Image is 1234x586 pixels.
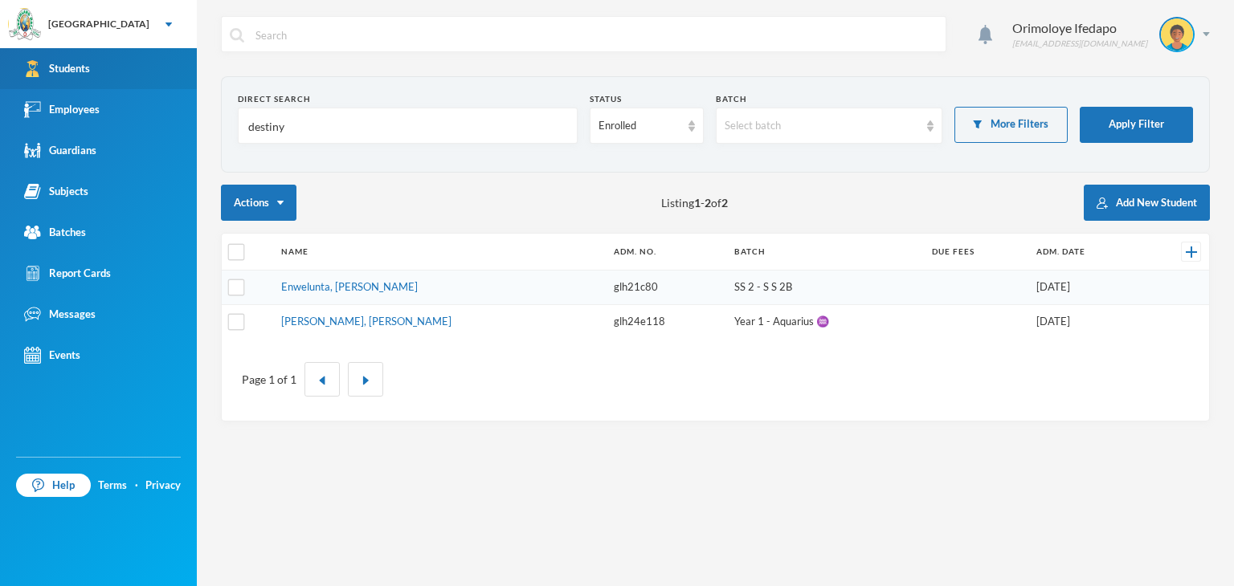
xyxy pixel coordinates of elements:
a: Enwelunta, [PERSON_NAME] [281,280,418,293]
input: Search [254,17,938,53]
div: · [135,478,138,494]
img: STUDENT [1161,18,1193,51]
button: Add New Student [1084,185,1210,221]
button: Apply Filter [1080,107,1193,143]
b: 2 [705,196,711,210]
th: Name [273,234,606,271]
td: glh21c80 [606,271,726,305]
th: Adm. Date [1028,234,1144,271]
div: Subjects [24,183,88,200]
div: Messages [24,306,96,323]
th: Due Fees [924,234,1028,271]
input: Name, Admin No, Phone number, Email Address [247,108,569,144]
img: search [230,28,244,43]
span: Listing - of [661,194,728,211]
a: Help [16,474,91,498]
td: Year 1 - Aquarius ♒️ [726,304,924,338]
td: glh24e118 [606,304,726,338]
button: More Filters [954,107,1068,143]
div: Students [24,60,90,77]
div: Status [590,93,703,105]
div: Batches [24,224,86,241]
b: 1 [694,196,701,210]
div: Select batch [725,118,919,134]
div: Batch [716,93,942,105]
div: Orimoloye Ifedapo [1012,18,1147,38]
b: 2 [721,196,728,210]
td: [DATE] [1028,304,1144,338]
a: Terms [98,478,127,494]
div: [EMAIL_ADDRESS][DOMAIN_NAME] [1012,38,1147,50]
a: [PERSON_NAME], [PERSON_NAME] [281,315,452,328]
th: Adm. No. [606,234,726,271]
div: Events [24,347,80,364]
div: Employees [24,101,100,118]
div: Report Cards [24,265,111,282]
th: Batch [726,234,924,271]
a: Privacy [145,478,181,494]
img: logo [9,9,41,41]
div: [GEOGRAPHIC_DATA] [48,17,149,31]
div: Direct Search [238,93,578,105]
td: [DATE] [1028,271,1144,305]
div: Guardians [24,142,96,159]
td: SS 2 - S S 2B [726,271,924,305]
div: Page 1 of 1 [242,371,296,388]
div: Enrolled [599,118,680,134]
img: + [1186,246,1197,258]
button: Actions [221,185,296,221]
